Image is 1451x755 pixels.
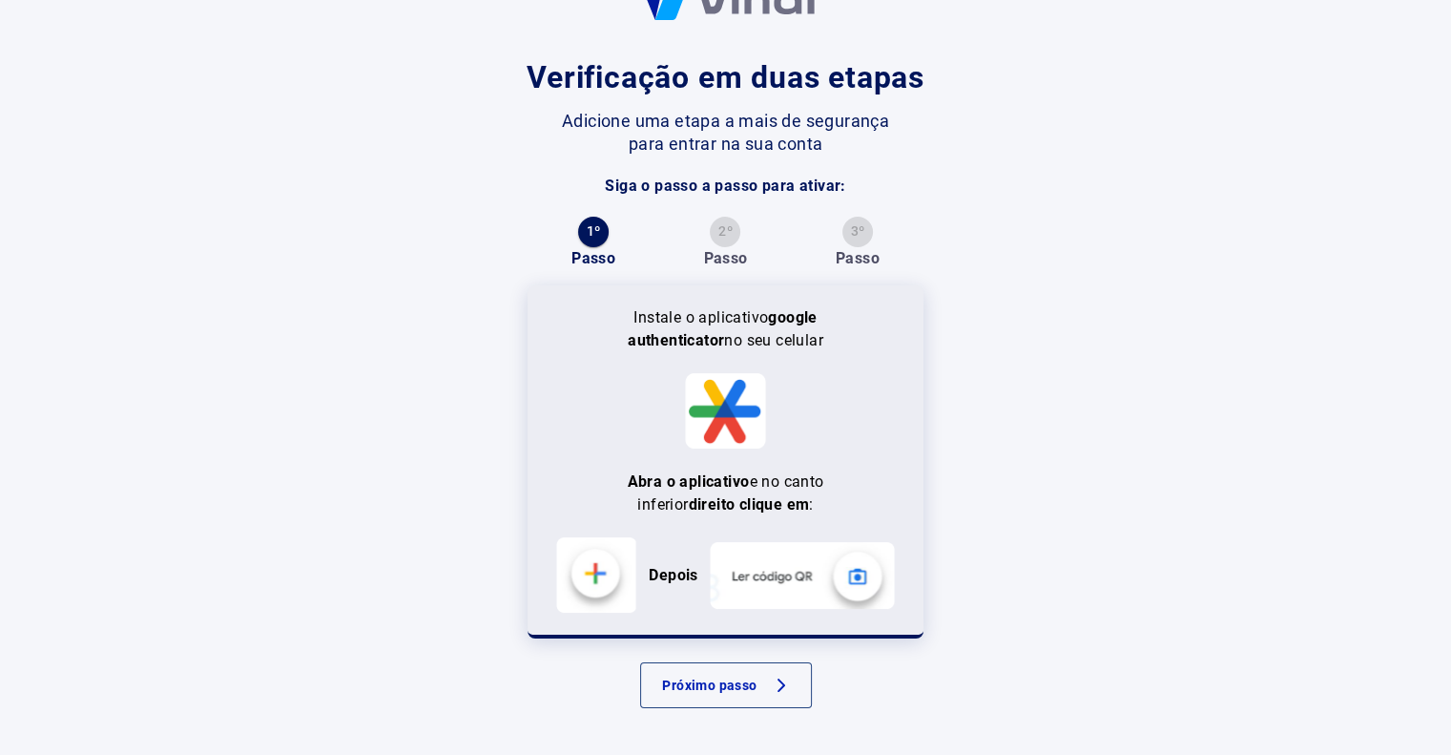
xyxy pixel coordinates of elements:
[710,542,895,609] img: Segunda etapa
[688,495,809,514] b: direito clique em
[556,537,637,613] img: Primeira etapa
[703,247,747,270] p: Passo
[836,247,880,270] p: Passo
[605,175,845,198] p: Siga o passo a passo para ativar:
[561,110,890,156] p: Adicione uma etapa a mais de segurança para entrar na sua conta
[527,54,924,100] h1: Verificação em duas etapas
[685,373,766,449] img: Logo Google Authenticator
[583,471,869,516] p: e no canto inferior :
[571,247,615,270] p: Passo
[628,472,750,491] b: Abra o aplicativo
[640,662,812,708] button: Próximo passo
[578,217,609,247] button: 1º
[649,566,697,584] b: Depois
[625,306,827,352] p: Instale o aplicativo no seu celular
